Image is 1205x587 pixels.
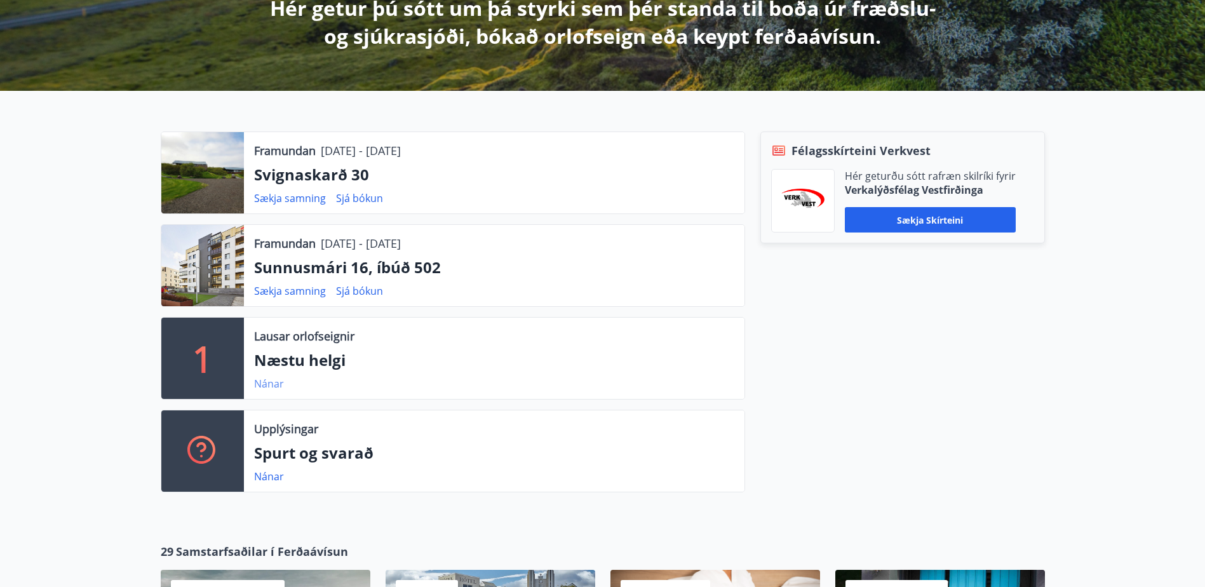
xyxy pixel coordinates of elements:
img: jihgzMk4dcgjRAW2aMgpbAqQEG7LZi0j9dOLAUvz.png [781,189,825,213]
span: Samstarfsaðilar í Ferðaávísun [176,543,348,560]
span: Félagsskírteini Verkvest [791,142,931,159]
p: Upplýsingar [254,421,318,437]
a: Sjá bókun [336,191,383,205]
p: Sunnusmári 16, íbúð 502 [254,257,734,278]
p: Næstu helgi [254,349,734,371]
p: [DATE] - [DATE] [321,142,401,159]
p: Spurt og svarað [254,442,734,464]
p: Framundan [254,142,316,159]
a: Sjá bókun [336,284,383,298]
p: Framundan [254,235,316,252]
p: [DATE] - [DATE] [321,235,401,252]
p: Hér geturðu sótt rafræn skilríki fyrir [845,169,1016,183]
p: 1 [192,334,213,382]
a: Nánar [254,377,284,391]
p: Svignaskarð 30 [254,164,734,186]
p: Verkalýðsfélag Vestfirðinga [845,183,1016,197]
a: Sækja samning [254,284,326,298]
button: Sækja skírteini [845,207,1016,233]
a: Nánar [254,469,284,483]
p: Lausar orlofseignir [254,328,354,344]
a: Sækja samning [254,191,326,205]
span: 29 [161,543,173,560]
